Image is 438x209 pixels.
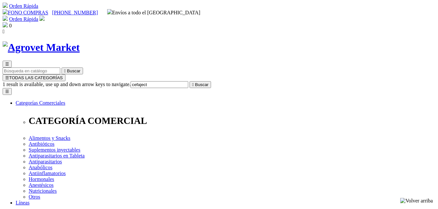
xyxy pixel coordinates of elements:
[3,9,8,14] img: phone.svg
[39,16,45,22] a: Acceda a su cuenta de cliente
[29,115,435,126] p: CATEGORÍA COMERCIAL
[107,9,112,14] img: delivery-truck.svg
[62,67,83,74] button:  Buscar
[9,23,12,28] span: 0
[107,10,201,15] span: Envíos a todo el [GEOGRAPHIC_DATA]
[400,198,433,204] img: Volver arriba
[5,62,9,67] span: ☰
[67,68,80,73] span: Buscar
[3,10,48,15] a: FONO COMPRAS
[3,74,65,81] button: ☰TODAS LAS CATEGORÍAS
[16,100,65,106] a: Categorías Comerciales
[3,16,8,21] img: shopping-cart.svg
[192,82,194,87] i: 
[3,138,112,206] iframe: Brevo live chat
[52,10,98,15] a: [PHONE_NUMBER]
[39,16,45,21] img: user.svg
[3,82,131,87] span: 1 result is available, use up and down arrow keys to navigate.
[29,135,70,141] a: Alimentos y Snacks
[64,68,66,73] i: 
[3,61,12,67] button: ☰
[195,82,208,87] span: Buscar
[3,3,8,8] img: shopping-cart.svg
[190,81,211,88] button:  Buscar
[3,41,80,53] img: Agrovet Market
[3,67,60,74] input: Buscar
[5,75,9,80] span: ☰
[9,16,38,22] a: Orden Rápida
[9,3,38,9] a: Orden Rápida
[3,22,8,27] img: shopping-bag.svg
[3,29,5,34] i: 
[3,88,12,95] button: ☰
[131,81,188,88] input: Buscar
